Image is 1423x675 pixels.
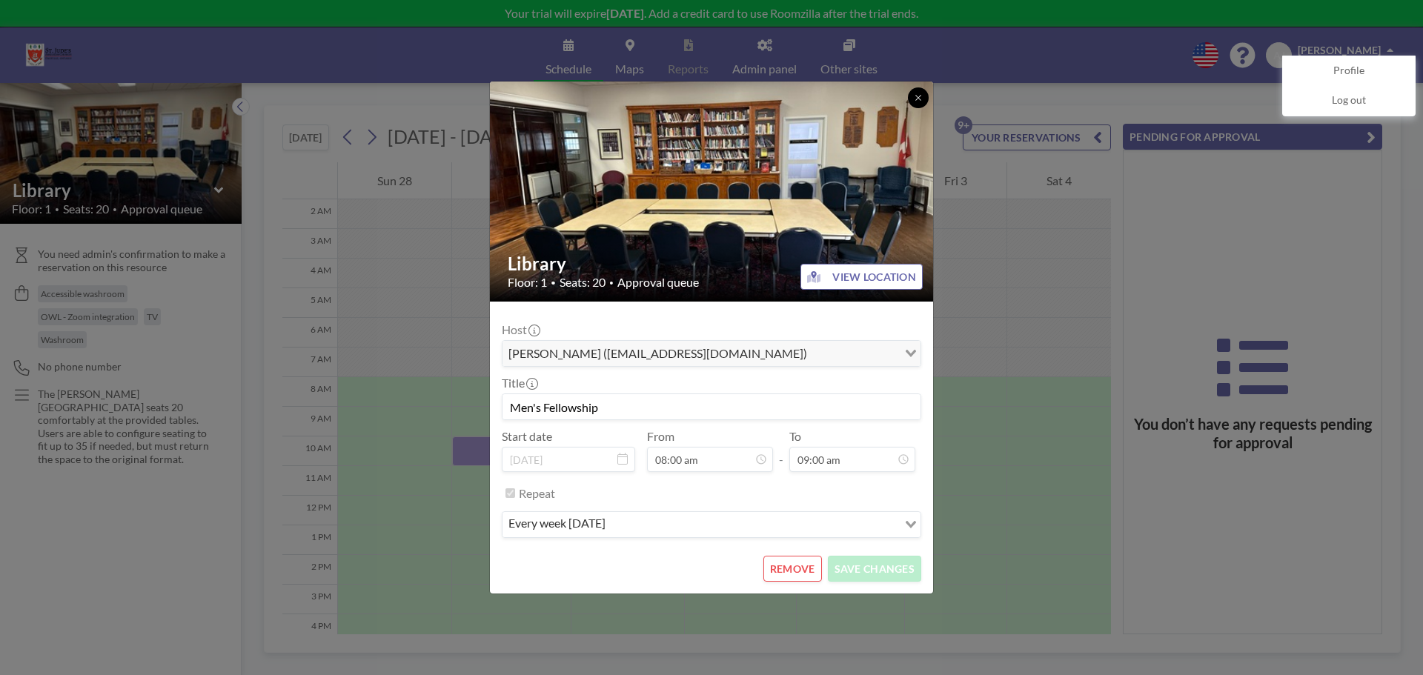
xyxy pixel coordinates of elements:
span: • [609,278,614,287]
span: Log out [1332,93,1366,108]
button: SAVE CHANGES [828,556,921,582]
span: • [551,277,556,288]
label: Host [502,322,539,337]
span: every week [DATE] [505,515,608,534]
span: - [779,434,783,467]
span: Approval queue [617,275,699,290]
label: Title [502,376,537,390]
a: Log out [1283,86,1415,116]
div: Search for option [502,341,921,366]
span: Profile [1333,64,1364,79]
label: From [647,429,674,444]
button: VIEW LOCATION [800,264,923,290]
span: Seats: 20 [560,275,606,290]
label: To [789,429,801,444]
span: [PERSON_NAME] ([EMAIL_ADDRESS][DOMAIN_NAME]) [505,344,810,363]
label: Start date [502,429,552,444]
input: (No title) [502,394,921,419]
img: 537.jpg [490,24,935,358]
a: Profile [1283,56,1415,86]
div: Search for option [502,512,921,537]
button: REMOVE [763,556,822,582]
input: Search for option [812,344,896,363]
input: Search for option [610,515,896,534]
span: Floor: 1 [508,275,547,290]
label: Repeat [519,486,555,501]
h2: Library [508,253,917,275]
